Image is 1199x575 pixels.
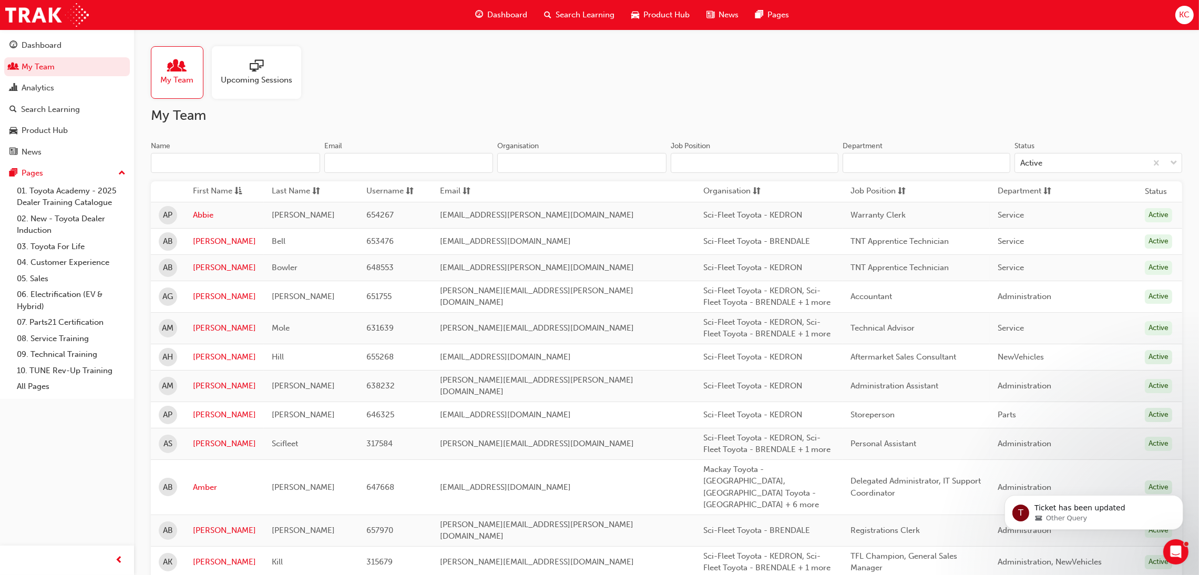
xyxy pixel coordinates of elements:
[703,317,831,339] span: Sci-Fleet Toyota - KEDRON, Sci-Fleet Toyota - BRENDALE + 1 more
[1145,437,1172,451] div: Active
[366,263,394,272] span: 648553
[850,410,895,419] span: Storeperson
[22,39,62,52] div: Dashboard
[163,262,173,274] span: AB
[272,210,335,220] span: [PERSON_NAME]
[440,410,571,419] span: [EMAIL_ADDRESS][DOMAIN_NAME]
[850,185,908,198] button: Job Positionsorting-icon
[850,237,949,246] span: TNT Apprentice Technician
[163,525,173,537] span: AB
[366,185,404,198] span: Username
[22,82,54,94] div: Analytics
[272,526,335,535] span: [PERSON_NAME]
[475,8,483,22] span: guage-icon
[13,183,130,211] a: 01. Toyota Academy - 2025 Dealer Training Catalogue
[998,210,1024,220] span: Service
[170,59,184,74] span: people-icon
[703,237,810,246] span: Sci-Fleet Toyota - BRENDALE
[4,57,130,77] a: My Team
[440,375,633,397] span: [PERSON_NAME][EMAIL_ADDRESS][PERSON_NAME][DOMAIN_NAME]
[440,482,571,492] span: [EMAIL_ADDRESS][DOMAIN_NAME]
[9,169,17,178] span: pages-icon
[193,525,256,537] a: [PERSON_NAME]
[163,209,173,221] span: AP
[13,378,130,395] a: All Pages
[13,331,130,347] a: 08. Service Training
[1043,185,1051,198] span: sorting-icon
[193,556,256,568] a: [PERSON_NAME]
[850,551,957,573] span: TFL Champion, General Sales Manager
[193,185,232,198] span: First Name
[4,142,130,162] a: News
[116,554,124,567] span: prev-icon
[998,352,1044,362] span: NewVehicles
[467,4,536,26] a: guage-iconDashboard
[366,410,394,419] span: 646325
[440,237,571,246] span: [EMAIL_ADDRESS][DOMAIN_NAME]
[850,210,906,220] span: Warranty Clerk
[272,292,335,301] span: [PERSON_NAME]
[193,380,256,392] a: [PERSON_NAME]
[898,185,906,198] span: sorting-icon
[161,74,194,86] span: My Team
[998,292,1051,301] span: Administration
[234,185,242,198] span: asc-icon
[850,185,896,198] span: Job Position
[1145,408,1172,422] div: Active
[22,146,42,158] div: News
[9,148,17,157] span: news-icon
[13,286,130,314] a: 06. Electrification (EV & Hybrid)
[998,410,1016,419] span: Parts
[272,557,283,567] span: Kill
[536,4,623,26] a: search-iconSearch Learning
[440,210,634,220] span: [EMAIL_ADDRESS][PERSON_NAME][DOMAIN_NAME]
[671,153,838,173] input: Job Position
[998,237,1024,246] span: Service
[487,9,527,21] span: Dashboard
[703,185,761,198] button: Organisationsorting-icon
[22,125,68,137] div: Product Hub
[1145,290,1172,304] div: Active
[151,107,1182,124] h2: My Team
[440,263,634,272] span: [EMAIL_ADDRESS][PERSON_NAME][DOMAIN_NAME]
[747,4,797,26] a: pages-iconPages
[272,263,298,272] span: Bowler
[13,271,130,287] a: 05. Sales
[151,46,212,99] a: My Team
[272,439,298,448] span: Scifleet
[1145,350,1172,364] div: Active
[22,167,43,179] div: Pages
[497,141,539,151] div: Organisation
[9,41,17,50] span: guage-icon
[193,209,256,221] a: Abbie
[272,323,290,333] span: Mole
[366,237,394,246] span: 653476
[163,235,173,248] span: AB
[366,292,392,301] span: 651755
[998,557,1102,567] span: Administration, NewVehicles
[998,323,1024,333] span: Service
[703,551,831,573] span: Sci-Fleet Toyota - KEDRON, Sci-Fleet Toyota - BRENDALE + 1 more
[643,9,690,21] span: Product Hub
[556,9,614,21] span: Search Learning
[998,439,1051,448] span: Administration
[9,63,17,72] span: people-icon
[21,104,80,116] div: Search Learning
[843,141,883,151] div: Department
[703,433,831,455] span: Sci-Fleet Toyota - KEDRON, Sci-Fleet Toyota - BRENDALE + 1 more
[163,556,173,568] span: AK
[9,105,17,115] span: search-icon
[163,291,173,303] span: AG
[5,3,89,27] a: Trak
[1163,539,1188,564] iframe: Intercom live chat
[850,292,892,301] span: Accountant
[989,473,1199,547] iframe: Intercom notifications message
[272,381,335,391] span: [PERSON_NAME]
[703,526,810,535] span: Sci-Fleet Toyota - BRENDALE
[193,262,256,274] a: [PERSON_NAME]
[151,141,170,151] div: Name
[767,9,789,21] span: Pages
